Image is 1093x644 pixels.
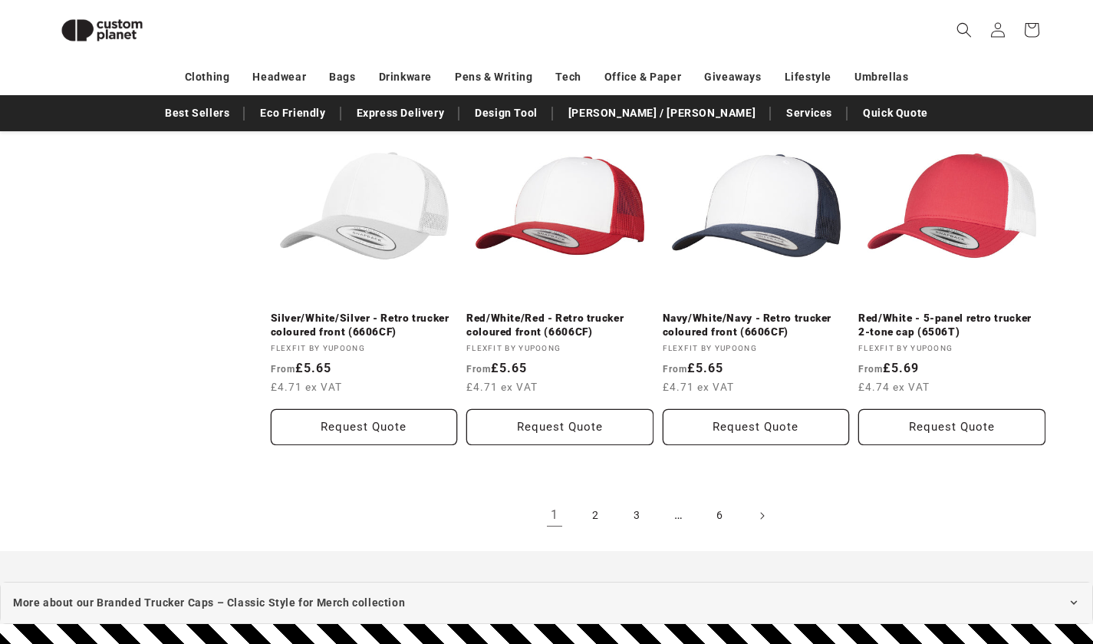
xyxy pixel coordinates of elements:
[704,64,761,91] a: Giveaways
[466,312,653,339] a: Red/White/Red - Retro trucker coloured front (6606CF)
[157,100,237,127] a: Best Sellers
[785,64,831,91] a: Lifestyle
[858,409,1045,445] button: Request Quote
[329,64,355,91] a: Bags
[663,409,850,445] button: Request Quote
[13,593,405,613] span: More about our Branded Trucker Caps – Classic Style for Merch collection
[271,312,458,339] a: Silver/White/Silver - Retro trucker coloured front (6606CF)
[703,499,737,533] a: Page 6
[579,499,613,533] a: Page 2
[621,499,654,533] a: Page 3
[858,312,1045,339] a: Red/White - 5-panel retro trucker 2-tone cap (6506T)
[663,312,850,339] a: Navy/White/Navy - Retro trucker coloured front (6606CF)
[555,64,581,91] a: Tech
[185,64,230,91] a: Clothing
[947,13,981,47] summary: Search
[252,64,306,91] a: Headwear
[538,499,571,533] a: Page 1
[561,100,763,127] a: [PERSON_NAME] / [PERSON_NAME]
[467,100,545,127] a: Design Tool
[271,409,458,445] button: Request Quote
[271,499,1045,533] nav: Pagination
[252,100,333,127] a: Eco Friendly
[48,6,156,54] img: Custom Planet
[349,100,453,127] a: Express Delivery
[379,64,432,91] a: Drinkware
[662,499,696,533] span: …
[837,478,1093,644] iframe: Chat Widget
[455,64,532,91] a: Pens & Writing
[745,499,779,533] a: Next page
[604,64,681,91] a: Office & Paper
[855,100,936,127] a: Quick Quote
[779,100,840,127] a: Services
[854,64,908,91] a: Umbrellas
[466,409,653,445] button: Request Quote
